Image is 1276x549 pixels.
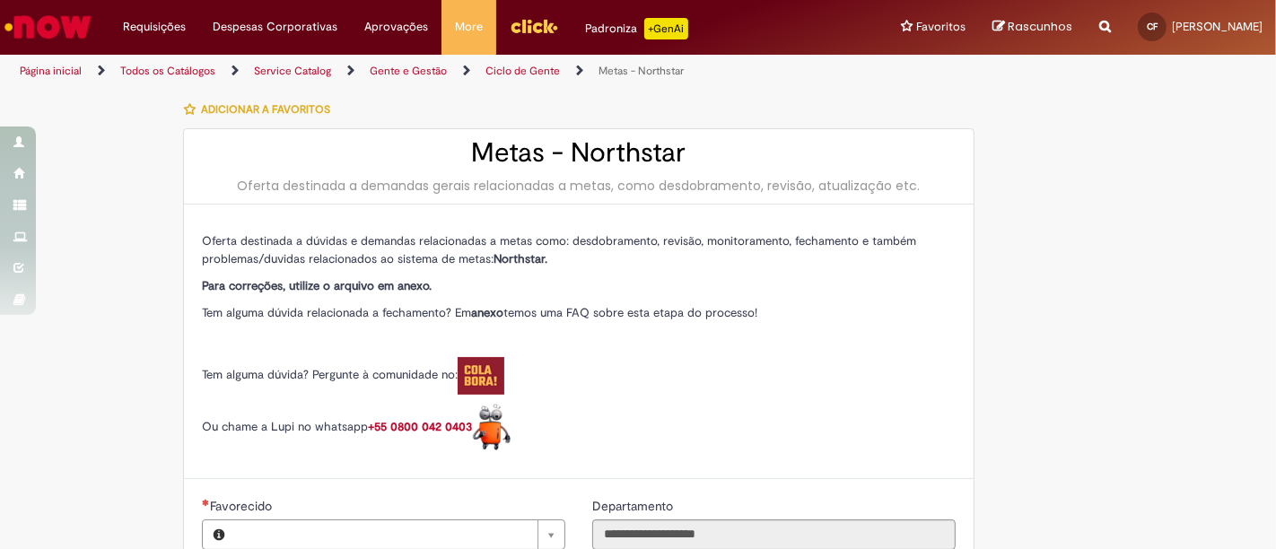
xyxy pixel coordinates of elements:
[585,18,688,39] div: Padroniza
[202,278,432,293] strong: Para correções, utilize o arquivo em anexo.
[202,499,210,506] span: Necessários
[592,497,677,515] label: Somente leitura - Departamento
[1147,21,1158,32] span: CF
[123,18,186,36] span: Requisições
[213,18,337,36] span: Despesas Corporativas
[592,498,677,514] span: Somente leitura - Departamento
[13,55,837,88] ul: Trilhas de página
[485,64,560,78] a: Ciclo de Gente
[203,520,235,549] button: Favorecido, Visualizar este registro
[472,404,511,451] img: Lupi%20logo.pngx
[370,64,447,78] a: Gente e Gestão
[183,91,340,128] button: Adicionar a Favoritos
[455,18,483,36] span: More
[992,19,1072,36] a: Rascunhos
[471,305,503,320] strong: anexo
[120,64,215,78] a: Todos os Catálogos
[458,367,504,382] a: Colabora
[644,18,688,39] p: +GenAi
[202,305,757,320] span: Tem alguma dúvida relacionada a fechamento? Em temos uma FAQ sobre esta etapa do processo!
[202,419,511,434] span: Ou chame a Lupi no whatsapp
[202,138,956,168] h2: Metas - Northstar
[254,64,331,78] a: Service Catalog
[202,177,956,195] div: Oferta destinada a demandas gerais relacionadas a metas, como desdobramento, revisão, atualização...
[458,357,504,395] img: Colabora%20logo.pngx
[202,367,504,382] span: Tem alguma dúvida? Pergunte à comunidade no:
[510,13,558,39] img: click_logo_yellow_360x200.png
[201,102,330,117] span: Adicionar a Favoritos
[1172,19,1263,34] span: [PERSON_NAME]
[368,419,511,434] a: +55 0800 042 0403
[20,64,82,78] a: Página inicial
[364,18,428,36] span: Aprovações
[916,18,966,36] span: Favoritos
[2,9,94,45] img: ServiceNow
[1008,18,1072,35] span: Rascunhos
[202,233,916,266] span: Oferta destinada a dúvidas e demandas relacionadas a metas como: desdobramento, revisão, monitora...
[494,251,547,266] strong: Northstar.
[210,498,275,514] span: Necessários - Favorecido
[235,520,564,549] a: Limpar campo Favorecido
[599,64,684,78] a: Metas - Northstar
